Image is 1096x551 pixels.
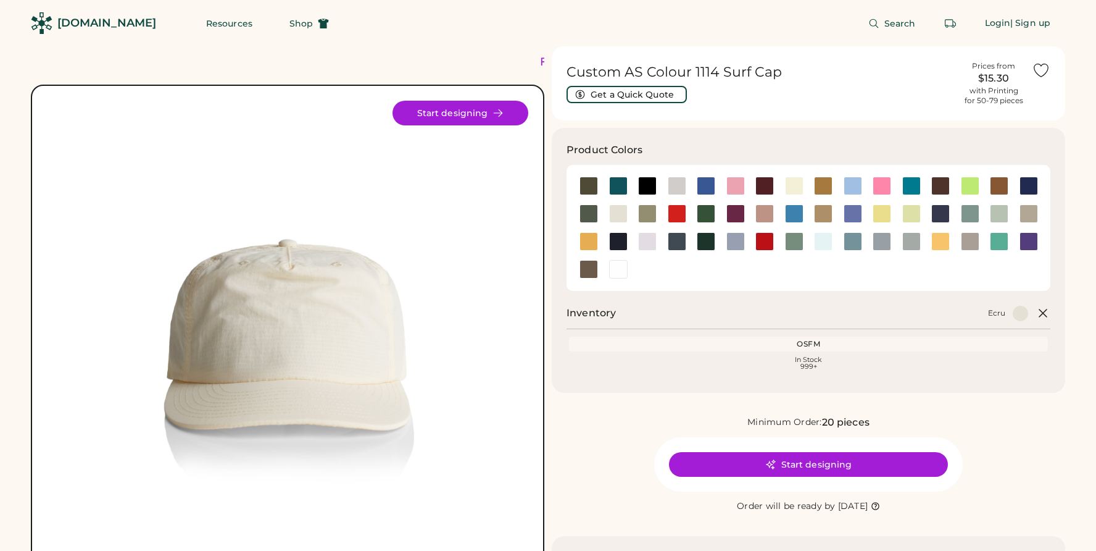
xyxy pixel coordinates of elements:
[571,339,1045,349] div: OSFM
[289,19,313,28] span: Shop
[540,54,646,70] div: FREE SHIPPING
[571,356,1045,370] div: In Stock 999+
[822,415,870,430] div: 20 pieces
[737,500,836,513] div: Order will be ready by
[963,71,1024,86] div: $15.30
[985,17,1011,30] div: Login
[853,11,931,36] button: Search
[392,101,528,125] button: Start designing
[669,452,948,477] button: Start designing
[31,12,52,34] img: Rendered Logo - Screens
[938,11,963,36] button: Retrieve an order
[965,86,1023,106] div: with Printing for 50-79 pieces
[1010,17,1050,30] div: | Sign up
[988,308,1005,318] div: Ecru
[275,11,344,36] button: Shop
[747,416,822,429] div: Minimum Order:
[567,306,616,321] h2: Inventory
[567,64,955,81] h1: Custom AS Colour 1114 Surf Cap
[567,86,687,103] button: Get a Quick Quote
[567,143,642,158] h3: Product Colors
[884,19,916,28] span: Search
[191,11,267,36] button: Resources
[57,15,156,31] div: [DOMAIN_NAME]
[838,500,868,513] div: [DATE]
[972,61,1015,71] div: Prices from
